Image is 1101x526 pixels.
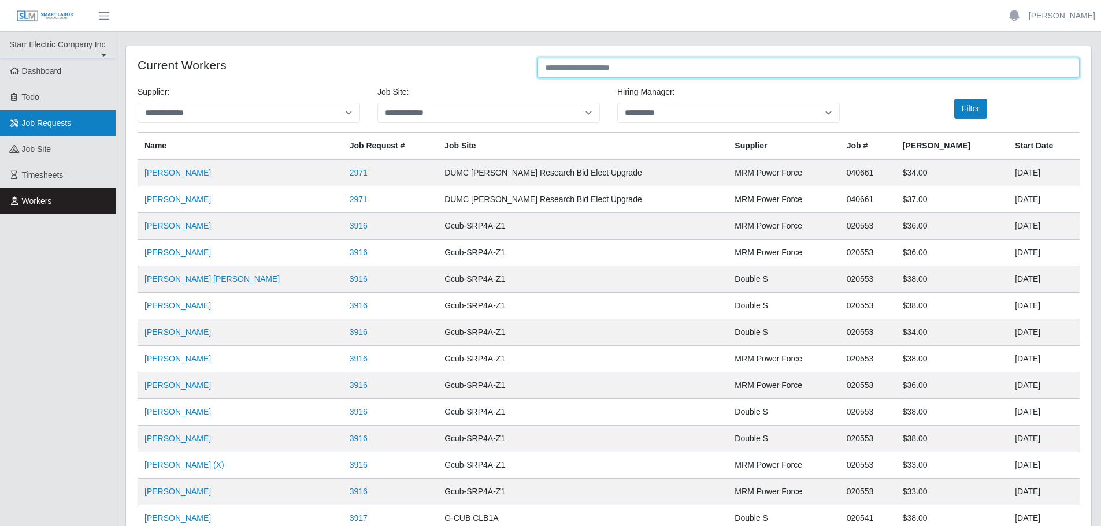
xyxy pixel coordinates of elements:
td: [DATE] [1008,399,1080,426]
td: MRM Power Force [728,372,839,399]
td: $36.00 [896,240,1008,266]
a: 3916 [350,274,368,283]
td: $38.00 [896,346,1008,372]
a: [PERSON_NAME] [PERSON_NAME] [144,274,280,283]
td: [DATE] [1008,426,1080,452]
a: [PERSON_NAME] [144,221,211,230]
td: Gcub-SRP4A-Z1 [438,319,728,346]
th: Job Request # [343,133,438,160]
td: 020553 [840,346,896,372]
td: $38.00 [896,293,1008,319]
th: Name [138,133,343,160]
td: $38.00 [896,399,1008,426]
a: 3916 [350,354,368,363]
td: Gcub-SRP4A-Z1 [438,372,728,399]
label: job site: [377,86,409,98]
td: 040661 [840,159,896,186]
a: [PERSON_NAME] [144,380,211,390]
th: Start Date [1008,133,1080,160]
td: $38.00 [896,266,1008,293]
a: 2971 [350,195,368,204]
td: 020553 [840,479,896,505]
a: 3916 [350,434,368,443]
a: 3916 [350,380,368,390]
a: 3916 [350,407,368,416]
span: job site [22,144,51,154]
td: 020553 [840,372,896,399]
a: 3916 [350,301,368,310]
td: 020553 [840,399,896,426]
td: MRM Power Force [728,186,839,213]
td: Gcub-SRP4A-Z1 [438,240,728,266]
td: MRM Power Force [728,159,839,186]
td: 020553 [840,213,896,240]
td: Double S [728,319,839,346]
a: 3916 [350,248,368,257]
td: [DATE] [1008,293,1080,319]
span: Timesheets [22,170,64,180]
button: Filter [954,99,987,119]
th: Job # [840,133,896,160]
td: $38.00 [896,426,1008,452]
span: Workers [22,196,52,206]
td: [DATE] [1008,240,1080,266]
td: [DATE] [1008,372,1080,399]
td: 020553 [840,452,896,479]
a: 3916 [350,460,368,469]
th: Supplier [728,133,839,160]
td: DUMC [PERSON_NAME] Research Bid Elect Upgrade [438,186,728,213]
a: [PERSON_NAME] [144,195,211,204]
td: $34.00 [896,159,1008,186]
td: 040661 [840,186,896,213]
td: MRM Power Force [728,213,839,240]
img: SLM Logo [16,10,74,23]
a: [PERSON_NAME] [144,248,211,257]
label: Hiring Manager: [617,86,675,98]
a: [PERSON_NAME] [144,168,211,177]
label: Supplier: [138,86,169,98]
a: [PERSON_NAME] [144,354,211,363]
td: [DATE] [1008,479,1080,505]
td: Gcub-SRP4A-Z1 [438,266,728,293]
td: $36.00 [896,213,1008,240]
td: Gcub-SRP4A-Z1 [438,479,728,505]
td: $34.00 [896,319,1008,346]
td: [DATE] [1008,266,1080,293]
a: [PERSON_NAME] [144,301,211,310]
td: $33.00 [896,479,1008,505]
td: Gcub-SRP4A-Z1 [438,213,728,240]
a: 3917 [350,513,368,523]
td: MRM Power Force [728,452,839,479]
td: Gcub-SRP4A-Z1 [438,399,728,426]
td: [DATE] [1008,213,1080,240]
td: MRM Power Force [728,346,839,372]
span: Dashboard [22,66,62,76]
td: $36.00 [896,372,1008,399]
td: Gcub-SRP4A-Z1 [438,346,728,372]
td: MRM Power Force [728,479,839,505]
td: 020553 [840,266,896,293]
a: 2971 [350,168,368,177]
a: [PERSON_NAME] [144,327,211,337]
td: $33.00 [896,452,1008,479]
span: Todo [22,92,39,102]
td: [DATE] [1008,346,1080,372]
td: 020553 [840,426,896,452]
td: Gcub-SRP4A-Z1 [438,426,728,452]
a: [PERSON_NAME] [144,407,211,416]
td: 020553 [840,319,896,346]
td: MRM Power Force [728,240,839,266]
h4: Current Workers [138,58,520,72]
th: [PERSON_NAME] [896,133,1008,160]
a: [PERSON_NAME] [144,434,211,443]
td: 020553 [840,240,896,266]
a: [PERSON_NAME] [144,487,211,496]
a: 3916 [350,487,368,496]
td: [DATE] [1008,319,1080,346]
a: 3916 [350,327,368,337]
td: Gcub-SRP4A-Z1 [438,293,728,319]
span: Job Requests [22,118,72,128]
td: [DATE] [1008,159,1080,186]
td: $37.00 [896,186,1008,213]
a: [PERSON_NAME] [1029,10,1095,22]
